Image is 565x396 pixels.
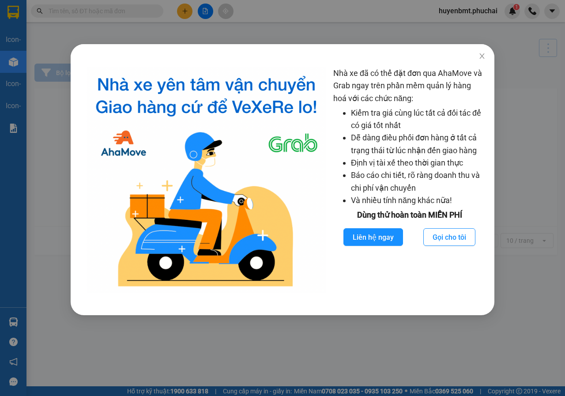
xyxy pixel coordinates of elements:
li: Báo cáo chi tiết, rõ ràng doanh thu và chi phí vận chuyển [351,169,486,194]
div: Dùng thử hoàn toàn MIỄN PHÍ [333,209,486,221]
li: Và nhiều tính năng khác nữa! [351,194,486,207]
div: Nhà xe đã có thể đặt đơn qua AhaMove và Grab ngay trên phần mềm quản lý hàng hoá với các chức năng: [333,67,486,293]
button: Close [470,44,494,69]
span: close [478,53,486,60]
button: Liên hệ ngay [343,228,403,246]
li: Dễ dàng điều phối đơn hàng ở tất cả trạng thái từ lúc nhận đến giao hàng [351,132,486,157]
span: Gọi cho tôi [433,232,466,243]
button: Gọi cho tôi [423,228,475,246]
li: Định vị tài xế theo thời gian thực [351,157,486,169]
img: logo [87,67,326,293]
span: Liên hệ ngay [353,232,394,243]
li: Kiểm tra giá cùng lúc tất cả đối tác để có giá tốt nhất [351,107,486,132]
